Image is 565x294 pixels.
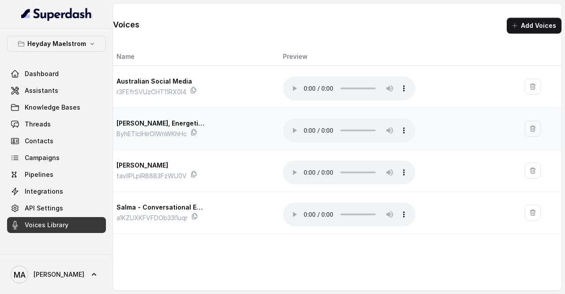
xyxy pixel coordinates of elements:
[7,99,106,115] a: Knowledge Bases
[117,76,205,87] p: Australian Social Media
[283,118,415,142] audio: Your browser does not support the audio element.
[7,150,106,166] a: Campaigns
[7,116,106,132] a: Threads
[7,167,106,183] a: Pipelines
[25,221,68,229] span: Voices Library
[7,36,106,52] button: Heyday Maelstrom
[117,202,205,213] p: Salma - Conversational Expressive Voice
[117,160,205,171] p: [PERSON_NAME]
[27,38,86,49] p: Heyday Maelstrom
[34,270,84,279] span: [PERSON_NAME]
[25,103,80,112] span: Knowledge Bases
[25,187,63,196] span: Integrations
[117,129,187,139] p: ByhETIclHirOlWnWKhHc
[283,76,415,100] audio: Your browser does not support the audio element.
[7,133,106,149] a: Contacts
[117,87,186,97] p: r3FEfrSVUzCHT11RX0l4
[25,170,53,179] span: Pipelines
[7,262,106,287] a: [PERSON_NAME]
[276,48,518,66] th: Preview
[7,66,106,82] a: Dashboard
[117,118,205,129] p: [PERSON_NAME], Energetic [DEMOGRAPHIC_DATA]
[283,202,415,226] audio: Your browser does not support the audio element.
[25,69,59,78] span: Dashboard
[113,48,276,66] th: Name
[113,18,139,34] h1: Voices
[507,18,561,34] button: Add Voices
[7,200,106,216] a: API Settings
[25,204,63,213] span: API Settings
[117,213,188,223] p: a1KZUXKFVFDOb33I1uqr
[25,153,60,162] span: Campaigns
[7,83,106,99] a: Assistants
[21,7,92,21] img: light.svg
[14,270,26,279] text: MA
[7,183,106,199] a: Integrations
[25,86,58,95] span: Assistants
[25,120,51,129] span: Threads
[7,217,106,233] a: Voices Library
[117,171,187,181] p: tavIIPLplRB883FzWU0V
[283,160,415,184] audio: Your browser does not support the audio element.
[25,137,53,145] span: Contacts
